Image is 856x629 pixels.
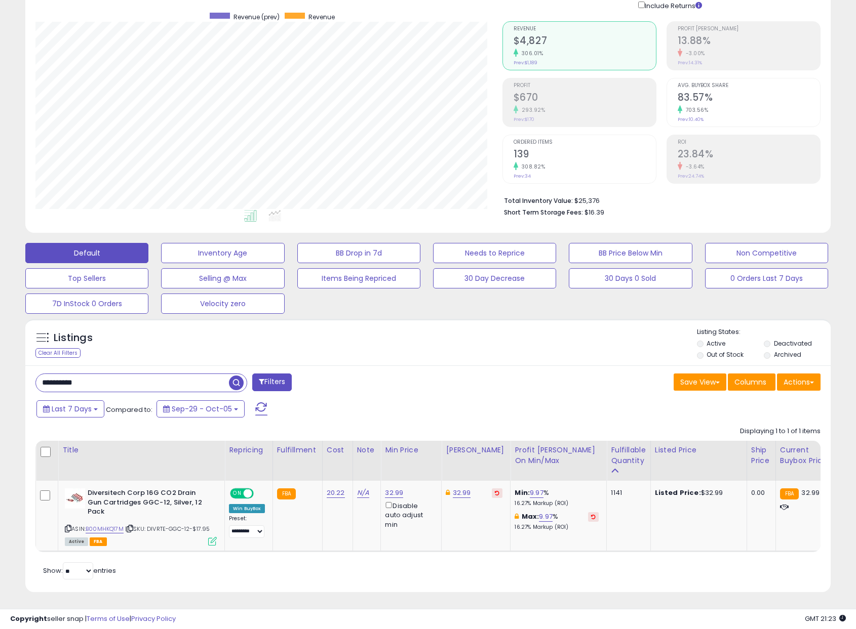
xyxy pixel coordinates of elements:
[172,404,232,414] span: Sep-29 - Oct-05
[308,13,335,21] span: Revenue
[453,488,471,498] a: 32.99
[740,427,821,436] div: Displaying 1 to 1 of 1 items
[252,489,268,498] span: OFF
[678,60,702,66] small: Prev: 14.31%
[655,488,701,497] b: Listed Price:
[157,400,245,417] button: Sep-29 - Oct-05
[678,92,820,105] h2: 83.57%
[385,445,437,455] div: Min Price
[504,208,583,217] b: Short Term Storage Fees:
[277,488,296,499] small: FBA
[357,445,377,455] div: Note
[678,140,820,145] span: ROI
[751,445,771,466] div: Ship Price
[514,116,534,122] small: Prev: $170
[522,512,539,521] b: Max:
[54,331,93,345] h5: Listings
[514,92,656,105] h2: $670
[514,83,656,89] span: Profit
[774,339,812,348] label: Deactivated
[514,140,656,145] span: Ordered Items
[682,50,705,57] small: -3.00%
[780,445,832,466] div: Current Buybox Price
[511,441,607,481] th: The percentage added to the cost of goods (COGS) that forms the calculator for Min & Max prices.
[705,268,828,288] button: 0 Orders Last 7 Days
[231,489,244,498] span: ON
[707,339,725,348] label: Active
[297,243,420,263] button: BB Drop in 7d
[433,268,556,288] button: 30 Day Decrease
[87,614,130,623] a: Terms of Use
[43,566,116,575] span: Show: entries
[10,614,176,624] div: seller snap | |
[514,26,656,32] span: Revenue
[705,243,828,263] button: Non Competitive
[515,500,599,507] p: 16.27% Markup (ROI)
[518,163,546,171] small: 308.82%
[52,404,92,414] span: Last 7 Days
[106,405,152,414] span: Compared to:
[728,373,775,391] button: Columns
[86,525,124,533] a: B00MHKQ17M
[327,488,345,498] a: 20.22
[751,488,768,497] div: 0.00
[655,488,739,497] div: $32.99
[678,35,820,49] h2: 13.88%
[229,504,265,513] div: Win BuyBox
[327,445,348,455] div: Cost
[35,348,81,358] div: Clear All Filters
[655,445,743,455] div: Listed Price
[678,173,704,179] small: Prev: 24.74%
[252,373,292,391] button: Filters
[707,350,744,359] label: Out of Stock
[539,512,553,522] a: 9.97
[569,243,692,263] button: BB Price Below Min
[504,194,813,206] li: $25,376
[682,163,705,171] small: -3.64%
[774,350,801,359] label: Archived
[585,207,604,217] span: $16.39
[515,445,602,466] div: Profit [PERSON_NAME] on Min/Max
[277,445,318,455] div: Fulfillment
[674,373,726,391] button: Save View
[777,373,821,391] button: Actions
[65,488,85,509] img: 41cOhLQ8w8L._SL40_.jpg
[518,106,546,114] small: 293.92%
[433,243,556,263] button: Needs to Reprice
[530,488,543,498] a: 9.97
[805,614,846,623] span: 2025-10-13 21:23 GMT
[801,488,820,497] span: 32.99
[515,488,599,507] div: %
[514,60,537,66] small: Prev: $1,189
[161,268,284,288] button: Selling @ Max
[682,106,709,114] small: 703.56%
[65,537,88,546] span: All listings currently available for purchase on Amazon
[678,116,704,122] small: Prev: 10.40%
[357,488,369,498] a: N/A
[385,500,434,529] div: Disable auto adjust min
[514,148,656,162] h2: 139
[446,445,506,455] div: [PERSON_NAME]
[234,13,280,21] span: Revenue (prev)
[515,488,530,497] b: Min:
[297,268,420,288] button: Items Being Repriced
[518,50,543,57] small: 306.01%
[780,488,799,499] small: FBA
[515,524,599,531] p: 16.27% Markup (ROI)
[385,488,403,498] a: 32.99
[611,488,642,497] div: 1141
[678,83,820,89] span: Avg. Buybox Share
[131,614,176,623] a: Privacy Policy
[611,445,646,466] div: Fulfillable Quantity
[25,243,148,263] button: Default
[36,400,104,417] button: Last 7 Days
[161,293,284,314] button: Velocity zero
[229,445,268,455] div: Repricing
[569,268,692,288] button: 30 Days 0 Sold
[697,327,831,337] p: Listing States:
[25,293,148,314] button: 7D InStock 0 Orders
[25,268,148,288] button: Top Sellers
[161,243,284,263] button: Inventory Age
[229,515,265,538] div: Preset:
[504,196,573,205] b: Total Inventory Value:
